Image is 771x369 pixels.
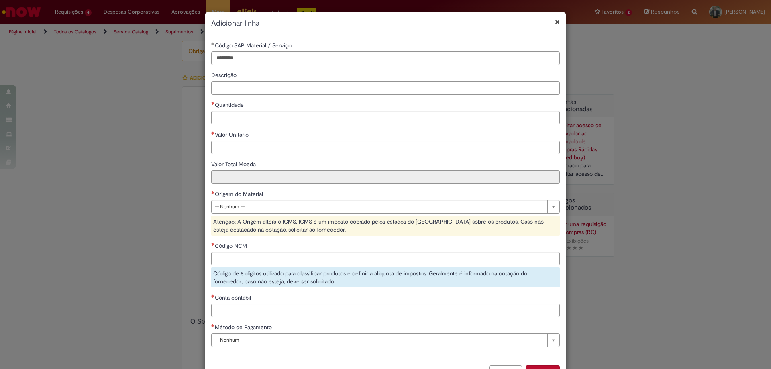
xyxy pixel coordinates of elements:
input: Conta contábil [211,304,560,317]
span: Conta contábil [215,294,253,301]
span: Método de Pagamento [215,324,273,331]
span: Necessários [211,102,215,105]
h2: Adicionar linha [211,18,560,29]
input: Código NCM [211,252,560,265]
span: Somente leitura - Valor Total Moeda [211,161,257,168]
span: Código SAP Material / Serviço [215,42,293,49]
input: Descrição [211,81,560,95]
div: Atenção: A Origem altera o ICMS. ICMS é um imposto cobrado pelos estados do [GEOGRAPHIC_DATA] sob... [211,216,560,236]
div: Código de 8 dígitos utilizado para classificar produtos e definir a alíquota de impostos. Geralme... [211,267,560,287]
span: Descrição [211,71,238,79]
input: Valor Unitário [211,141,560,154]
span: Necessários [211,294,215,298]
span: Valor Unitário [215,131,250,138]
span: Necessários [211,191,215,194]
input: Valor Total Moeda [211,170,560,184]
span: -- Nenhum -- [215,200,543,213]
span: Necessários [211,324,215,327]
span: Obrigatório Preenchido [211,42,215,45]
button: Fechar modal [555,18,560,26]
span: -- Nenhum -- [215,334,543,347]
span: Quantidade [215,101,245,108]
span: Necessários [211,131,215,135]
span: Origem do Material [215,190,265,198]
input: Código SAP Material / Serviço [211,51,560,65]
span: Código NCM [215,242,249,249]
span: Necessários [211,243,215,246]
input: Quantidade [211,111,560,124]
